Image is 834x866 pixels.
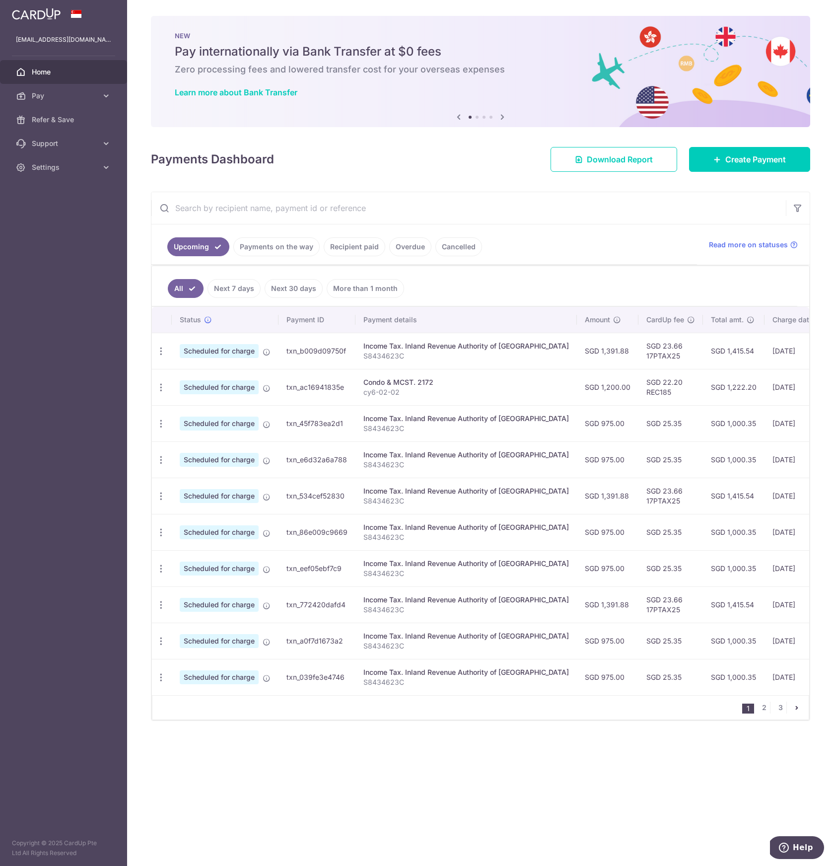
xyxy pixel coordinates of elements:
div: Income Tax. Inland Revenue Authority of [GEOGRAPHIC_DATA] [363,631,569,641]
span: Support [32,139,97,148]
td: SGD 1,000.35 [703,623,764,659]
td: SGD 1,000.35 [703,514,764,550]
td: txn_039fe3e4746 [278,659,355,695]
td: SGD 1,222.20 [703,369,764,405]
span: Charge date [772,315,813,325]
td: SGD 975.00 [577,659,638,695]
td: txn_ac16941835e [278,369,355,405]
td: SGD 25.35 [638,514,703,550]
p: S8434623C [363,641,569,651]
td: SGD 1,200.00 [577,369,638,405]
img: Bank transfer banner [151,16,810,127]
a: More than 1 month [327,279,404,298]
span: Scheduled for charge [180,453,259,467]
td: SGD 1,000.35 [703,405,764,441]
div: Income Tax. Inland Revenue Authority of [GEOGRAPHIC_DATA] [363,522,569,532]
span: Scheduled for charge [180,525,259,539]
td: txn_772420dafd4 [278,586,355,623]
span: Home [32,67,97,77]
td: txn_86e009c9669 [278,514,355,550]
td: txn_eef05ebf7c9 [278,550,355,586]
span: Scheduled for charge [180,670,259,684]
td: SGD 23.66 17PTAX25 [638,478,703,514]
img: CardUp [12,8,61,20]
a: Next 7 days [208,279,261,298]
td: SGD 22.20 REC185 [638,369,703,405]
li: 1 [742,704,754,714]
td: SGD 25.35 [638,441,703,478]
a: Overdue [389,237,431,256]
td: [DATE] [764,586,832,623]
td: SGD 975.00 [577,514,638,550]
span: Create Payment [725,153,786,165]
div: Income Tax. Inland Revenue Authority of [GEOGRAPHIC_DATA] [363,667,569,677]
td: [DATE] [764,623,832,659]
input: Search by recipient name, payment id or reference [151,192,786,224]
p: [EMAIL_ADDRESS][DOMAIN_NAME] [16,35,111,45]
td: SGD 975.00 [577,623,638,659]
th: Payment ID [278,307,355,333]
iframe: Opens a widget where you can find more information [770,836,824,861]
p: S8434623C [363,424,569,433]
td: txn_b009d09750f [278,333,355,369]
div: Income Tax. Inland Revenue Authority of [GEOGRAPHIC_DATA] [363,414,569,424]
span: Status [180,315,201,325]
td: SGD 1,415.54 [703,333,764,369]
div: Income Tax. Inland Revenue Authority of [GEOGRAPHIC_DATA] [363,486,569,496]
td: SGD 1,391.88 [577,586,638,623]
td: [DATE] [764,369,832,405]
div: Condo & MCST. 2172 [363,377,569,387]
a: Read more on statuses [709,240,798,250]
td: SGD 23.66 17PTAX25 [638,333,703,369]
span: Settings [32,162,97,172]
td: SGD 1,415.54 [703,478,764,514]
div: Income Tax. Inland Revenue Authority of [GEOGRAPHIC_DATA] [363,559,569,569]
td: SGD 25.35 [638,623,703,659]
span: Scheduled for charge [180,344,259,358]
td: SGD 1,000.35 [703,441,764,478]
span: Refer & Save [32,115,97,125]
a: Upcoming [167,237,229,256]
a: Recipient paid [324,237,385,256]
a: All [168,279,204,298]
span: Download Report [587,153,653,165]
span: Scheduled for charge [180,634,259,648]
td: SGD 1,391.88 [577,478,638,514]
a: Cancelled [435,237,482,256]
td: [DATE] [764,441,832,478]
a: Next 30 days [265,279,323,298]
span: Scheduled for charge [180,417,259,431]
div: Income Tax. Inland Revenue Authority of [GEOGRAPHIC_DATA] [363,595,569,605]
p: S8434623C [363,677,569,687]
td: [DATE] [764,659,832,695]
span: Scheduled for charge [180,489,259,503]
td: txn_534cef52830 [278,478,355,514]
h6: Zero processing fees and lowered transfer cost for your overseas expenses [175,64,786,75]
a: 3 [774,702,786,714]
td: SGD 975.00 [577,441,638,478]
span: Pay [32,91,97,101]
span: Scheduled for charge [180,562,259,576]
div: Income Tax. Inland Revenue Authority of [GEOGRAPHIC_DATA] [363,341,569,351]
td: SGD 25.35 [638,405,703,441]
td: SGD 1,000.35 [703,550,764,586]
h4: Payments Dashboard [151,150,274,168]
td: SGD 1,415.54 [703,586,764,623]
a: Payments on the way [233,237,320,256]
h5: Pay internationally via Bank Transfer at $0 fees [175,44,786,60]
span: CardUp fee [646,315,684,325]
td: txn_a0f7d1673a2 [278,623,355,659]
td: [DATE] [764,550,832,586]
p: S8434623C [363,532,569,542]
p: S8434623C [363,605,569,615]
a: 2 [758,702,770,714]
th: Payment details [355,307,577,333]
a: Learn more about Bank Transfer [175,87,297,97]
p: S8434623C [363,460,569,470]
td: SGD 975.00 [577,550,638,586]
span: Total amt. [711,315,744,325]
span: Read more on statuses [709,240,788,250]
td: SGD 25.35 [638,659,703,695]
span: Scheduled for charge [180,380,259,394]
